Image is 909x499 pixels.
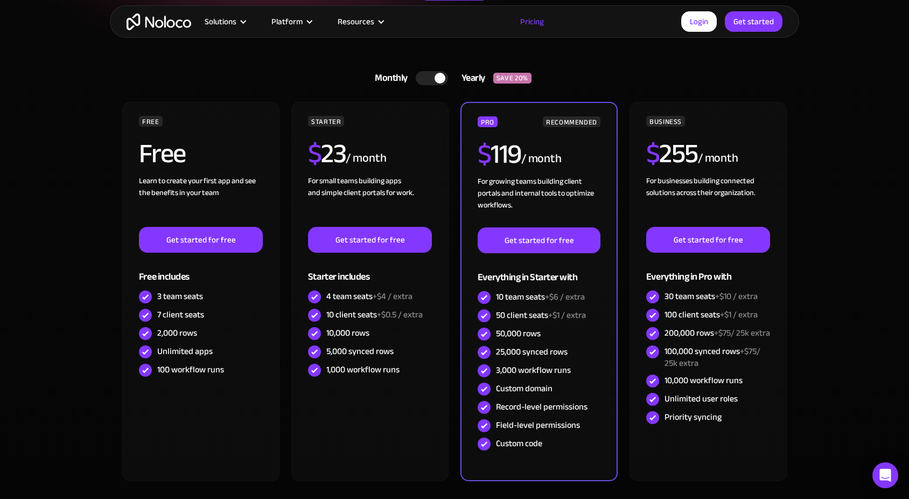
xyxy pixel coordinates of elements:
[725,11,782,32] a: Get started
[326,327,369,339] div: 10,000 rows
[665,343,760,371] span: +$75/ 25k extra
[205,15,236,29] div: Solutions
[545,289,585,305] span: +$6 / extra
[646,116,685,127] div: BUSINESS
[507,15,557,29] a: Pricing
[543,116,600,127] div: RECOMMENDED
[448,70,493,86] div: Yearly
[493,73,532,84] div: SAVE 20%
[548,307,586,323] span: +$1 / extra
[665,290,758,302] div: 30 team seats
[698,150,738,167] div: / month
[271,15,303,29] div: Platform
[326,290,412,302] div: 4 team seats
[326,345,394,357] div: 5,000 synced rows
[139,140,186,167] h2: Free
[326,309,423,321] div: 10 client seats
[478,116,498,127] div: PRO
[665,393,738,405] div: Unlimited user roles
[478,253,600,288] div: Everything in Starter with
[646,128,660,179] span: $
[646,140,698,167] h2: 255
[324,15,396,29] div: Resources
[646,253,770,288] div: Everything in Pro with
[478,141,521,168] h2: 119
[157,309,204,321] div: 7 client seats
[646,227,770,253] a: Get started for free
[665,375,743,386] div: 10,000 workflow runs
[127,13,191,30] a: home
[496,383,553,394] div: Custom domain
[496,419,580,431] div: Field-level permissions
[715,288,758,304] span: +$10 / extra
[326,364,400,376] div: 1,000 workflow runs
[308,175,432,227] div: For small teams building apps and simple client portals for work. ‍
[714,325,770,341] span: +$75/ 25k extra
[191,15,258,29] div: Solutions
[157,290,203,302] div: 3 team seats
[308,128,321,179] span: $
[377,307,423,323] span: +$0.5 / extra
[478,176,600,227] div: For growing teams building client portals and internal tools to optimize workflows.
[139,253,263,288] div: Free includes
[139,116,163,127] div: FREE
[496,401,588,413] div: Record-level permissions
[346,150,386,167] div: / month
[496,438,542,449] div: Custom code
[665,309,758,321] div: 100 client seats
[478,227,600,253] a: Get started for free
[665,411,722,423] div: Priority syncing
[308,227,432,253] a: Get started for free
[157,364,224,376] div: 100 workflow runs
[665,327,770,339] div: 200,000 rows
[157,345,213,357] div: Unlimited apps
[646,175,770,227] div: For businesses building connected solutions across their organization. ‍
[872,462,898,488] div: Open Intercom Messenger
[258,15,324,29] div: Platform
[139,175,263,227] div: Learn to create your first app and see the benefits in your team ‍
[496,328,541,339] div: 50,000 rows
[308,140,346,167] h2: 23
[361,70,416,86] div: Monthly
[308,116,344,127] div: STARTER
[338,15,374,29] div: Resources
[496,364,571,376] div: 3,000 workflow runs
[521,150,562,168] div: / month
[496,291,585,303] div: 10 team seats
[681,11,717,32] a: Login
[720,307,758,323] span: +$1 / extra
[478,129,491,179] span: $
[496,309,586,321] div: 50 client seats
[665,345,770,369] div: 100,000 synced rows
[308,253,432,288] div: Starter includes
[157,327,197,339] div: 2,000 rows
[373,288,412,304] span: +$4 / extra
[496,346,568,358] div: 25,000 synced rows
[139,227,263,253] a: Get started for free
